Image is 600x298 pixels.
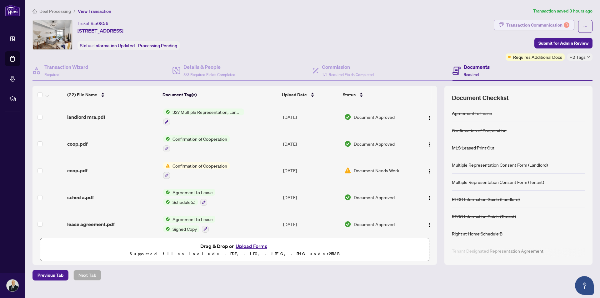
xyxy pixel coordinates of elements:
span: coop.pdf [67,167,87,174]
button: Status IconConfirmation of Cooperation [163,135,230,152]
div: RECO Information Guide (Landlord) [452,196,520,203]
img: Document Status [344,140,351,147]
th: Upload Date [279,86,340,104]
button: Status IconConfirmation of Cooperation [163,162,230,179]
span: +2 Tags [570,53,586,61]
div: MLS Leased Print Out [452,144,494,151]
span: sched a.pdf [67,194,94,201]
button: Logo [424,139,434,149]
span: Drag & Drop or [200,242,269,250]
span: Status [343,91,356,98]
span: Requires Additional Docs [513,53,562,60]
span: Agreement to Lease [170,216,215,223]
img: Logo [427,115,432,120]
td: [DATE] [281,104,342,130]
span: Signed Copy [170,225,199,232]
img: IMG-X12223876_1.jpg [33,20,72,49]
div: Multiple Representation Consent Form (Tenant) [452,179,544,185]
h4: Documents [464,63,490,71]
span: Schedule(s) [170,199,198,205]
img: Document Status [344,221,351,228]
td: [DATE] [281,157,342,184]
span: lease agreement.pdf [67,220,115,228]
span: Previous Tab [37,270,63,280]
img: Logo [427,195,432,200]
span: Confirmation of Cooperation [170,162,230,169]
img: Status Icon [163,162,170,169]
th: Status [340,86,414,104]
th: (22) File Name [65,86,160,104]
button: Status IconAgreement to LeaseStatus IconSigned Copy [163,216,215,233]
button: Transaction Communication3 [494,20,574,30]
span: Document Approved [354,140,395,147]
th: Document Tag(s) [160,86,279,104]
button: Open asap [575,276,594,295]
span: 50856 [94,21,108,26]
img: Logo [427,142,432,147]
span: Required [44,72,59,77]
div: Agreement to Lease [452,110,492,117]
span: 1/1 Required Fields Completed [322,72,374,77]
span: Information Updated - Processing Pending [94,43,177,48]
span: Document Approved [354,221,395,228]
img: Status Icon [163,189,170,196]
img: Status Icon [163,199,170,205]
td: [DATE] [281,184,342,211]
img: Logo [427,222,432,227]
img: Profile Icon [7,280,18,291]
span: home [32,9,37,13]
img: Document Status [344,194,351,201]
span: Drag & Drop orUpload FormsSupported files include .PDF, .JPG, .JPEG, .PNG under25MB [40,238,429,261]
img: Status Icon [163,216,170,223]
div: Transaction Communication [506,20,569,30]
button: Submit for Admin Review [534,38,592,48]
span: [STREET_ADDRESS] [77,27,123,34]
span: Upload Date [282,91,307,98]
div: 3 [564,22,569,28]
td: [DATE] [281,130,342,157]
article: Transaction saved 3 hours ago [533,8,592,15]
img: Document Status [344,167,351,174]
img: Logo [427,169,432,174]
span: Document Checklist [452,93,509,102]
h4: Details & People [183,63,235,71]
div: Multiple Representation Consent Form (Landlord) [452,161,548,168]
button: Next Tab [73,270,101,280]
p: Supported files include .PDF, .JPG, .JPEG, .PNG under 25 MB [44,250,425,258]
h4: Transaction Wizard [44,63,88,71]
h4: Commission [322,63,374,71]
button: Logo [424,112,434,122]
img: Status Icon [163,135,170,142]
span: down [587,56,590,59]
button: Status IconAgreement to LeaseStatus IconSchedule(s) [163,189,215,206]
div: Confirmation of Cooperation [452,127,507,134]
span: 327 Multiple Representation, Landlord - Acknowledgement & Consent Disclosure [170,109,244,115]
span: Document Approved [354,194,395,201]
span: ellipsis [583,24,587,28]
div: RECO Information Guide (Tenant) [452,213,516,220]
div: Status: [77,41,180,50]
button: Logo [424,165,434,175]
img: Status Icon [163,109,170,115]
span: Required [464,72,479,77]
span: Deal Processing [39,8,71,14]
span: coop.pdf [67,140,87,148]
span: (22) File Name [67,91,97,98]
li: / [73,8,75,15]
span: Submit for Admin Review [538,38,588,48]
span: Agreement to Lease [170,189,215,196]
button: Upload Forms [234,242,269,250]
img: Status Icon [163,225,170,232]
span: Document Needs Work [354,167,399,174]
button: Logo [424,192,434,202]
td: [DATE] [281,211,342,238]
span: Confirmation of Cooperation [170,135,230,142]
img: logo [5,5,20,16]
span: View Transaction [78,8,111,14]
img: Document Status [344,114,351,120]
button: Previous Tab [32,270,68,280]
button: Status Icon327 Multiple Representation, Landlord - Acknowledgement & Consent Disclosure [163,109,244,125]
span: Document Approved [354,114,395,120]
span: landlord mra.pdf [67,113,105,121]
div: Right at Home Schedule B [452,230,502,237]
